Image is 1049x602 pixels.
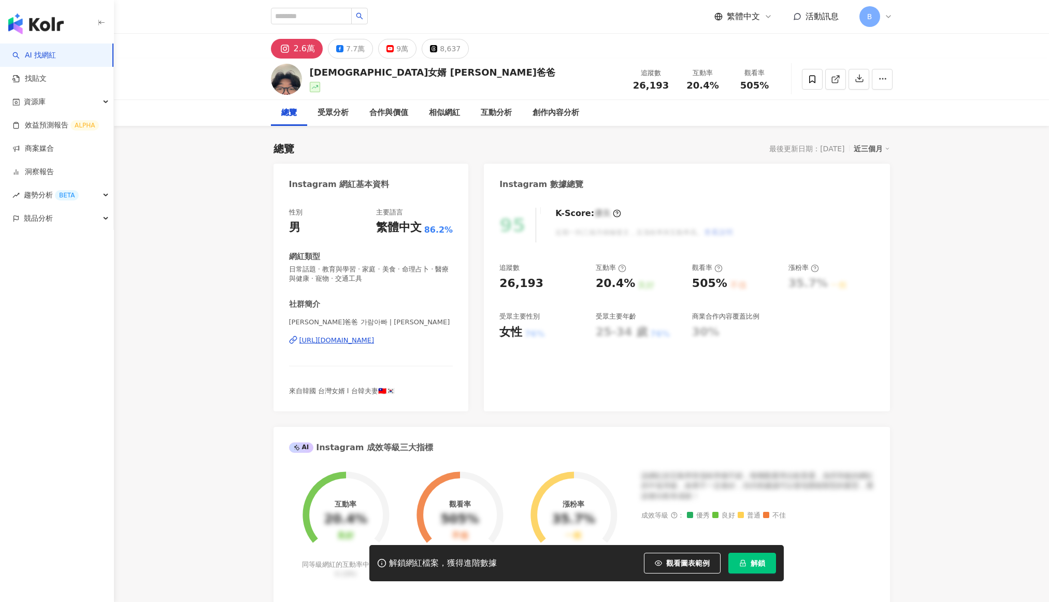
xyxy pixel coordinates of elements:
[738,512,760,520] span: 普通
[641,512,874,520] div: 成效等級 ：
[641,471,874,501] div: 該網紅的互動率和漲粉率都不錯，唯獨觀看率比較普通，為同等級的網紅的中低等級，效果不一定會好，但仍然建議可以發包開箱類型的案型，應該會比較有成效！
[644,553,721,574] button: 觀看圖表範例
[740,80,769,91] span: 505%
[389,558,497,569] div: 解鎖網紅檔案，獲得進階數據
[376,220,422,236] div: 繁體中文
[12,192,20,199] span: rise
[806,11,839,21] span: 活動訊息
[563,500,584,508] div: 漲粉率
[739,560,746,567] span: lock
[499,324,522,340] div: 女性
[596,263,626,273] div: 互動率
[499,312,540,321] div: 受眾主要性別
[728,553,776,574] button: 解鎖
[328,39,373,59] button: 7.7萬
[356,12,363,20] span: search
[666,559,710,567] span: 觀看圖表範例
[552,512,595,527] div: 35.7%
[12,144,54,154] a: 商案媒合
[318,107,349,119] div: 受眾分析
[499,263,520,273] div: 追蹤數
[337,531,354,541] div: 良好
[12,50,56,61] a: searchAI 找網紅
[751,559,765,567] span: 解鎖
[12,167,54,177] a: 洞察報告
[481,107,512,119] div: 互動分析
[687,512,710,520] span: 優秀
[289,336,453,345] a: [URL][DOMAIN_NAME]
[346,41,365,56] div: 7.7萬
[289,318,453,327] span: [PERSON_NAME]爸爸 가람아빠 | [PERSON_NAME]
[24,207,53,230] span: 競品分析
[310,66,556,79] div: [DEMOGRAPHIC_DATA]女婿 [PERSON_NAME]爸爸
[289,208,303,217] div: 性別
[692,263,723,273] div: 觀看率
[422,39,469,59] button: 8,637
[289,251,320,262] div: 網紅類型
[727,11,760,22] span: 繁體中文
[289,442,314,453] div: AI
[867,11,872,22] span: B
[499,276,543,292] div: 26,193
[289,265,453,283] span: 日常話題 · 教育與學習 · 家庭 · 美食 · 命理占卜 · 醫療與健康 · 寵物 · 交通工具
[289,179,390,190] div: Instagram 網紅基本資料
[854,142,890,155] div: 近三個月
[24,90,46,113] span: 資源庫
[565,531,582,541] div: 一般
[271,39,323,59] button: 2.6萬
[299,336,375,345] div: [URL][DOMAIN_NAME]
[712,512,735,520] span: 良好
[369,107,408,119] div: 合作與價值
[396,41,408,56] div: 9萬
[683,68,723,78] div: 互動率
[449,500,471,508] div: 觀看率
[8,13,64,34] img: logo
[633,80,669,91] span: 26,193
[596,276,635,292] div: 20.4%
[429,107,460,119] div: 相似網紅
[596,312,636,321] div: 受眾主要年齡
[452,531,468,541] div: 不佳
[631,68,671,78] div: 追蹤數
[24,183,79,207] span: 趨勢分析
[533,107,579,119] div: 創作內容分析
[289,387,395,395] span: 來自韓國 台灣女婿 l 台韓夫妻🇹🇼🇰🇷
[735,68,774,78] div: 觀看率
[692,312,759,321] div: 商業合作內容覆蓋比例
[12,74,47,84] a: 找貼文
[289,220,300,236] div: 男
[274,141,294,156] div: 總覽
[424,224,453,236] span: 86.2%
[769,145,844,153] div: 最後更新日期：[DATE]
[289,299,320,310] div: 社群簡介
[281,107,297,119] div: 總覽
[324,512,367,527] div: 20.4%
[289,442,433,453] div: Instagram 成效等級三大指標
[440,41,461,56] div: 8,637
[499,179,583,190] div: Instagram 數據總覽
[335,500,356,508] div: 互動率
[555,208,621,219] div: K-Score :
[378,39,416,59] button: 9萬
[686,80,719,91] span: 20.4%
[692,276,727,292] div: 505%
[12,120,99,131] a: 效益預測報告ALPHA
[55,190,79,200] div: BETA
[763,512,786,520] span: 不佳
[294,41,315,56] div: 2.6萬
[788,263,819,273] div: 漲粉率
[376,208,403,217] div: 主要語言
[440,512,479,527] div: 505%
[271,64,302,95] img: KOL Avatar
